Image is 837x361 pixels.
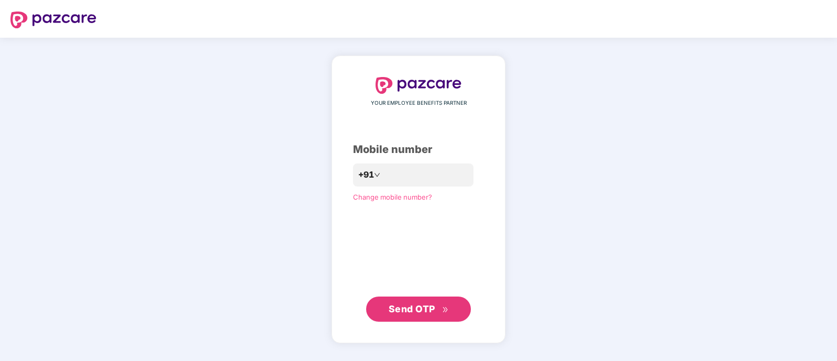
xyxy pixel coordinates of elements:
[353,141,484,158] div: Mobile number
[366,297,471,322] button: Send OTPdouble-right
[442,307,449,313] span: double-right
[358,168,374,181] span: +91
[374,172,380,178] span: down
[376,77,461,94] img: logo
[371,99,467,107] span: YOUR EMPLOYEE BENEFITS PARTNER
[10,12,96,28] img: logo
[389,303,435,314] span: Send OTP
[353,193,432,201] a: Change mobile number?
